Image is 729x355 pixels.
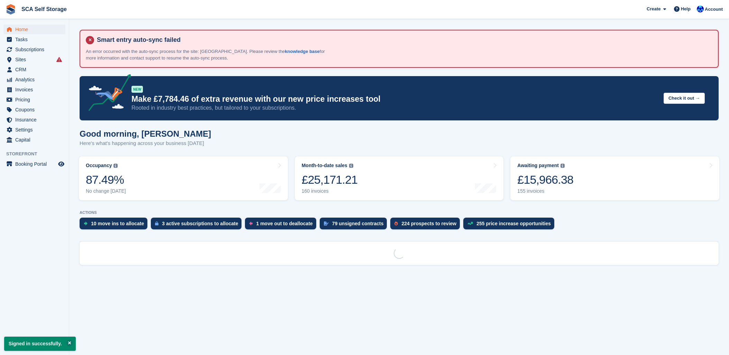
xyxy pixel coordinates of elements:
[56,57,62,62] i: Smart entry sync failures have occurred
[91,221,144,226] div: 10 move ins to allocate
[249,221,253,226] img: move_outs_to_deallocate_icon-f764333ba52eb49d3ac5e1228854f67142a1ed5810a6f6cc68b1a99e826820c5.svg
[3,85,65,94] a: menu
[3,159,65,169] a: menu
[15,105,57,115] span: Coupons
[302,173,358,187] div: £25,171.21
[19,3,70,15] a: SCA Self Storage
[6,151,69,157] span: Storefront
[84,221,88,226] img: move_ins_to_allocate_icon-fdf77a2bb77ea45bf5b3d319d69a93e2d87916cf1d5bf7949dd705db3b84f3ca.svg
[681,6,691,12] span: Help
[86,173,126,187] div: 87.49%
[4,337,76,351] p: Signed in successfully.
[83,74,131,113] img: price-adjustments-announcement-icon-8257ccfd72463d97f412b2fc003d46551f7dbcb40ab6d574587a9cd5c0d94...
[162,221,238,226] div: 3 active subscriptions to allocate
[79,156,288,200] a: Occupancy 87.49% No change [DATE]
[332,221,384,226] div: 79 unsigned contracts
[561,164,565,168] img: icon-info-grey-7440780725fd019a000dd9b08b2336e03edf1995a4989e88bcd33f0948082b44.svg
[697,6,704,12] img: Kelly Neesham
[15,85,57,94] span: Invoices
[3,55,65,64] a: menu
[517,163,559,169] div: Awaiting payment
[86,163,112,169] div: Occupancy
[3,115,65,125] a: menu
[131,94,658,104] p: Make £7,784.46 of extra revenue with our new price increases tool
[295,156,504,200] a: Month-to-date sales £25,171.21 160 invoices
[3,135,65,145] a: menu
[3,95,65,104] a: menu
[324,221,329,226] img: contract_signature_icon-13c848040528278c33f63329250d36e43548de30e8caae1d1a13099fd9432cc5.svg
[394,221,398,226] img: prospect-51fa495bee0391a8d652442698ab0144808aea92771e9ea1ae160a38d050c398.svg
[664,93,705,104] button: Check it out →
[3,65,65,74] a: menu
[705,6,723,13] span: Account
[517,188,573,194] div: 155 invoices
[80,139,211,147] p: Here's what's happening across your business [DATE]
[80,210,719,215] p: ACTIONS
[285,49,319,54] a: knowledge base
[15,95,57,104] span: Pricing
[131,86,143,93] div: NEW
[15,55,57,64] span: Sites
[245,218,319,233] a: 1 move out to deallocate
[517,173,573,187] div: £15,966.38
[3,45,65,54] a: menu
[57,160,65,168] a: Preview store
[80,129,211,138] h1: Good morning, [PERSON_NAME]
[15,115,57,125] span: Insurance
[320,218,391,233] a: 79 unsigned contracts
[155,221,158,226] img: active_subscription_to_allocate_icon-d502201f5373d7db506a760aba3b589e785aa758c864c3986d89f69b8ff3...
[510,156,719,200] a: Awaiting payment £15,966.38 155 invoices
[349,164,353,168] img: icon-info-grey-7440780725fd019a000dd9b08b2336e03edf1995a4989e88bcd33f0948082b44.svg
[86,48,328,62] p: An error occurred with the auto-sync process for the site: [GEOGRAPHIC_DATA]. Please review the f...
[6,4,16,15] img: stora-icon-8386f47178a22dfd0bd8f6a31ec36ba5ce8667c1dd55bd0f319d3a0aa187defe.svg
[131,104,658,112] p: Rooted in industry best practices, but tailored to your subscriptions.
[3,125,65,135] a: menu
[302,163,347,169] div: Month-to-date sales
[15,45,57,54] span: Subscriptions
[3,75,65,84] a: menu
[467,222,473,225] img: price_increase_opportunities-93ffe204e8149a01c8c9dc8f82e8f89637d9d84a8eef4429ea346261dce0b2c0.svg
[15,75,57,84] span: Analytics
[151,218,245,233] a: 3 active subscriptions to allocate
[15,125,57,135] span: Settings
[302,188,358,194] div: 160 invoices
[15,25,57,34] span: Home
[94,36,712,44] h4: Smart entry auto-sync failed
[113,164,118,168] img: icon-info-grey-7440780725fd019a000dd9b08b2336e03edf1995a4989e88bcd33f0948082b44.svg
[15,135,57,145] span: Capital
[15,65,57,74] span: CRM
[3,35,65,44] a: menu
[401,221,456,226] div: 224 prospects to review
[476,221,551,226] div: 255 price increase opportunities
[15,35,57,44] span: Tasks
[80,218,151,233] a: 10 move ins to allocate
[463,218,558,233] a: 255 price increase opportunities
[15,159,57,169] span: Booking Portal
[390,218,463,233] a: 224 prospects to review
[3,105,65,115] a: menu
[86,188,126,194] div: No change [DATE]
[256,221,312,226] div: 1 move out to deallocate
[3,25,65,34] a: menu
[647,6,660,12] span: Create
